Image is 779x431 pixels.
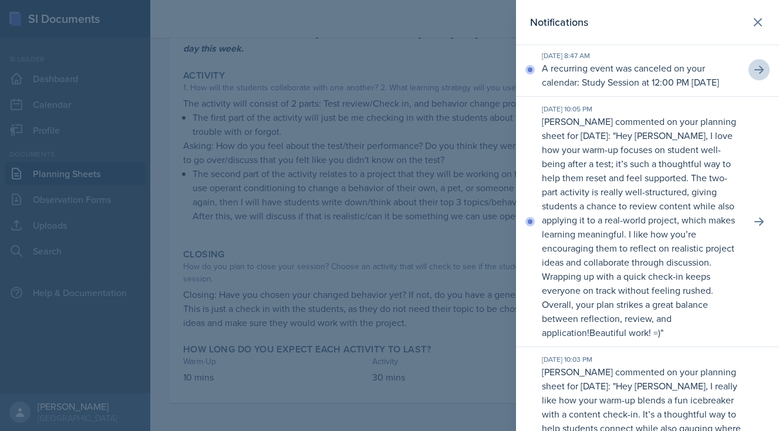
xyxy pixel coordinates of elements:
p: Hey [PERSON_NAME], I love how your warm-up focuses on student well-being after a test; it’s such ... [542,129,735,339]
h2: Notifications [530,14,588,30]
div: [DATE] 10:05 PM [542,104,741,114]
p: Beautiful work! =) [589,326,660,339]
div: [DATE] 10:03 PM [542,354,741,365]
p: A recurring event was canceled on your calendar: Study Session at 12:00 PM [DATE] [542,61,741,89]
div: [DATE] 8:47 AM [542,50,741,61]
p: [PERSON_NAME] commented on your planning sheet for [DATE]: " " [542,114,741,340]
